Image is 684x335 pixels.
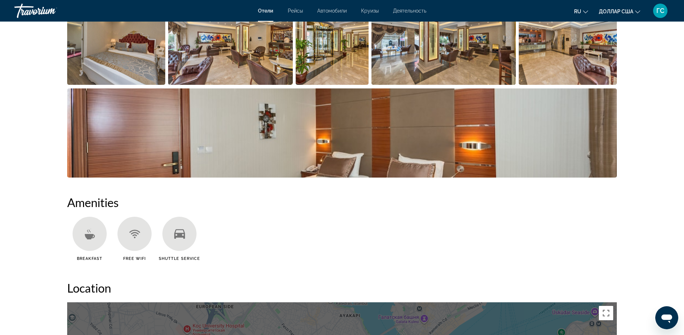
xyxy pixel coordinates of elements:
iframe: Кнопка запуска окна обмена сообщениями [655,306,678,329]
button: Меню пользователя [651,3,670,18]
span: Free WiFi [123,256,146,261]
h2: Location [67,281,617,295]
a: Травориум [14,1,86,20]
button: Изменить валюту [599,6,640,17]
a: Автомобили [317,8,347,14]
span: Shuttle Service [159,256,200,261]
a: Рейсы [288,8,303,14]
button: Включить полноэкранный режим [599,306,613,320]
a: Деятельность [393,8,426,14]
a: Отели [258,8,273,14]
font: ГС [656,7,664,14]
font: ru [574,9,581,14]
span: Breakfast [77,256,102,261]
button: Open full-screen image slider [67,88,617,178]
h2: Amenities [67,195,617,210]
button: Изменить язык [574,6,588,17]
a: Круизы [361,8,379,14]
font: доллар США [599,9,633,14]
